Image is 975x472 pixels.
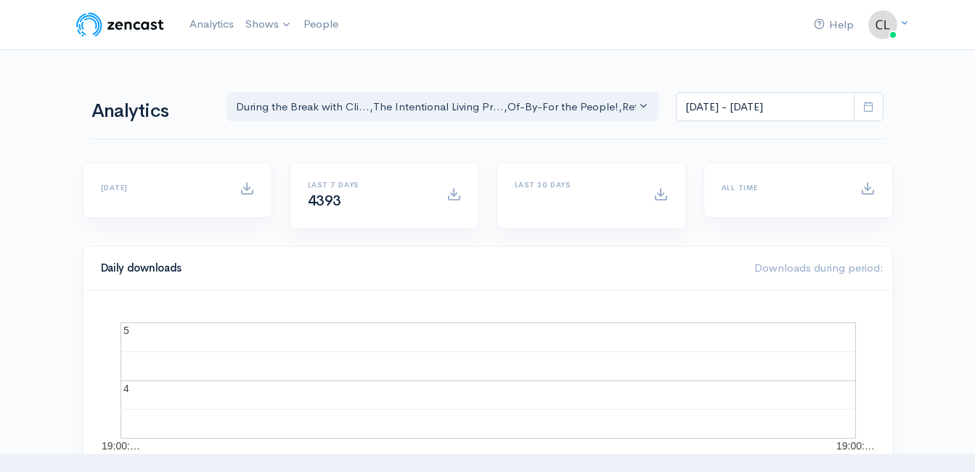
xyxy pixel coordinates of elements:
a: Help [808,9,860,41]
div: During the Break with Cli... , The Intentional Living Pr... , Of-By-For the People! , Rethink - R... [236,99,637,115]
h6: [DATE] [101,184,222,192]
img: ZenCast Logo [74,10,166,39]
text: 5 [123,325,129,336]
h6: Last 30 days [515,181,636,189]
a: Shows [240,9,298,41]
svg: A chart. [101,308,875,453]
text: 19:00:… [102,440,140,452]
span: 4393 [308,192,341,210]
text: 19:00:… [836,440,875,452]
input: analytics date range selector [676,92,854,122]
h6: All time [722,184,843,192]
h1: Analytics [91,101,209,122]
button: During the Break with Cli..., The Intentional Living Pr..., Of-By-For the People!, Rethink - Rese... [227,92,659,122]
span: Downloads during period: [754,261,884,274]
h4: Daily downloads [101,262,737,274]
h6: Last 7 days [308,181,429,189]
img: ... [868,10,897,39]
text: 4 [123,383,129,394]
a: People [298,9,344,40]
a: Analytics [184,9,240,40]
